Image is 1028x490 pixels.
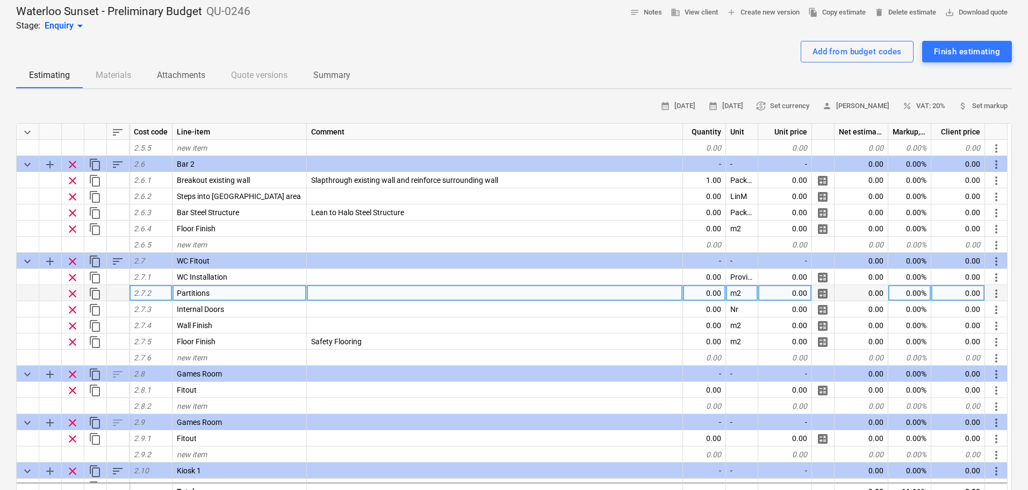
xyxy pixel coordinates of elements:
[888,366,931,382] div: 0.00%
[66,190,79,203] span: Remove row
[683,156,726,172] div: -
[66,384,79,397] span: Remove row
[990,207,1003,219] span: More actions
[44,255,56,268] span: Add sub category to row
[66,223,79,236] span: Remove row
[822,101,832,111] span: person
[758,301,812,317] div: 0.00
[134,370,145,378] span: 2.8
[66,432,79,445] span: Remove row
[21,465,34,478] span: Collapse category
[177,192,301,201] span: Steps into BOH area
[727,6,800,19] span: Create new version
[835,382,888,398] div: 0.00
[990,255,1003,268] span: More actions
[808,8,818,17] span: file_copy
[758,463,812,479] div: -
[922,41,1012,62] button: Finish estimating
[990,142,1003,155] span: More actions
[940,4,1012,21] button: Download quote
[835,285,888,301] div: 0.00
[835,366,888,382] div: 0.00
[835,253,888,269] div: 0.00
[888,414,931,430] div: 0.00%
[758,204,812,221] div: 0.00
[990,319,1003,332] span: More actions
[683,333,726,350] div: 0.00
[888,156,931,172] div: 0.00%
[16,4,202,19] p: Waterloo Sunset - Preliminary Budget
[671,6,718,19] span: View client
[888,350,931,366] div: 0.00%
[683,317,726,333] div: 0.00
[816,174,829,187] span: Manage detailed breakdown for the row
[89,287,102,300] span: Duplicate row
[816,207,829,219] span: Manage detailed breakdown for the row
[931,285,985,301] div: 0.00
[683,253,726,269] div: -
[666,4,722,21] button: View client
[683,221,726,237] div: 0.00
[726,366,758,382] div: -
[708,101,718,111] span: calendar_month
[835,414,888,430] div: 0.00
[89,207,102,219] span: Duplicate row
[111,158,124,171] span: Sort rows within category
[177,386,197,394] span: Fitout
[758,350,812,366] div: 0.00
[89,336,102,349] span: Duplicate row
[683,269,726,285] div: 0.00
[931,446,985,463] div: 0.00
[931,156,985,172] div: 0.00
[311,176,498,184] span: Slapthrough existing wall and reinforce surrounding wall
[44,465,56,478] span: Add sub category to row
[931,398,985,414] div: 0.00
[134,337,151,346] span: 2.7.5
[177,353,207,362] span: new item
[990,174,1003,187] span: More actions
[758,430,812,446] div: 0.00
[835,237,888,253] div: 0.00
[990,416,1003,429] span: More actions
[808,6,866,19] span: Copy estimate
[990,336,1003,349] span: More actions
[835,398,888,414] div: 0.00
[822,100,889,112] span: [PERSON_NAME]
[683,430,726,446] div: 0.00
[888,333,931,350] div: 0.00%
[177,224,215,233] span: Floor Finish
[874,6,936,19] span: Delete estimate
[157,69,205,82] p: Attachments
[931,140,985,156] div: 0.00
[931,124,985,140] div: Client price
[990,400,1003,413] span: More actions
[89,303,102,316] span: Duplicate row
[931,366,985,382] div: 0.00
[816,303,829,316] span: Manage detailed breakdown for the row
[307,124,683,140] div: Comment
[21,368,34,381] span: Collapse category
[888,204,931,221] div: 0.00%
[134,305,151,314] span: 2.7.3
[902,100,945,112] span: VAT: 20%
[89,368,102,381] span: Duplicate category
[898,98,950,115] button: VAT: 20%
[888,188,931,204] div: 0.00%
[66,158,79,171] span: Remove row
[990,384,1003,397] span: More actions
[134,192,151,201] span: 2.6.2
[835,446,888,463] div: 0.00
[683,140,726,156] div: 0.00
[683,301,726,317] div: 0.00
[758,140,812,156] div: 0.00
[708,100,743,112] span: [DATE]
[756,100,809,112] span: Set currency
[888,285,931,301] div: 0.00%
[726,221,758,237] div: m2
[902,101,912,111] span: percent
[177,402,207,410] span: new item
[726,301,758,317] div: Nr
[931,301,985,317] div: 0.00
[111,126,124,139] span: Sort rows within table
[818,98,894,115] button: [PERSON_NAME]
